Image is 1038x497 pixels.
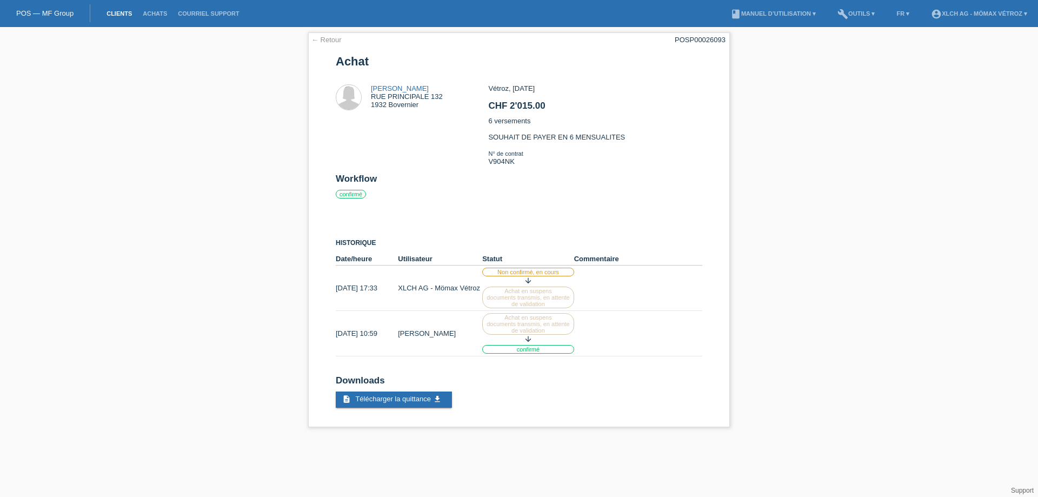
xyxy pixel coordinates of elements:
a: Achats [137,10,172,17]
a: Courriel Support [172,10,244,17]
label: Achat en suspens documents transmis, en attente de validation [482,287,574,308]
i: get_app [433,395,442,403]
td: [DATE] 10:59 [336,311,398,356]
a: Support [1011,487,1034,494]
td: [PERSON_NAME] [398,311,482,356]
label: Non confirmé, en cours [482,268,574,276]
span: N° de contrat [488,150,523,157]
div: RUE PRINCIPALE 132 1932 Bovernier [371,84,443,109]
th: Commentaire [574,253,702,266]
i: arrow_downward [524,276,533,285]
h2: Downloads [336,375,702,392]
div: POSP00026093 [675,36,726,44]
i: arrow_downward [524,335,533,343]
label: Achat en suspens documents transmis, en attente de validation [482,313,574,335]
div: Vétroz, [DATE] 6 versements SOUHAIT DE PAYER EN 6 MENSUALITES V904NK [488,84,702,174]
h1: Achat [336,55,702,68]
a: FR ▾ [891,10,915,17]
i: build [837,9,848,19]
td: [DATE] 17:33 [336,266,398,311]
th: Utilisateur [398,253,482,266]
td: XLCH AG - Mömax Vétroz [398,266,482,311]
th: Date/heure [336,253,398,266]
a: bookManuel d’utilisation ▾ [725,10,821,17]
h2: CHF 2'015.00 [488,101,702,117]
i: book [730,9,741,19]
a: Clients [101,10,137,17]
i: account_circle [931,9,942,19]
i: description [342,395,351,403]
a: buildOutils ▾ [832,10,880,17]
h2: Workflow [336,174,702,190]
a: account_circleXLCH AG - Mömax Vétroz ▾ [926,10,1033,17]
label: confirmé [482,345,574,354]
a: POS — MF Group [16,9,74,17]
label: confirmé [336,190,366,198]
span: Télécharger la quittance [355,395,430,403]
a: ← Retour [311,36,342,44]
a: [PERSON_NAME] [371,84,429,92]
h3: Historique [336,239,702,247]
a: description Télécharger la quittance get_app [336,392,452,408]
th: Statut [482,253,574,266]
